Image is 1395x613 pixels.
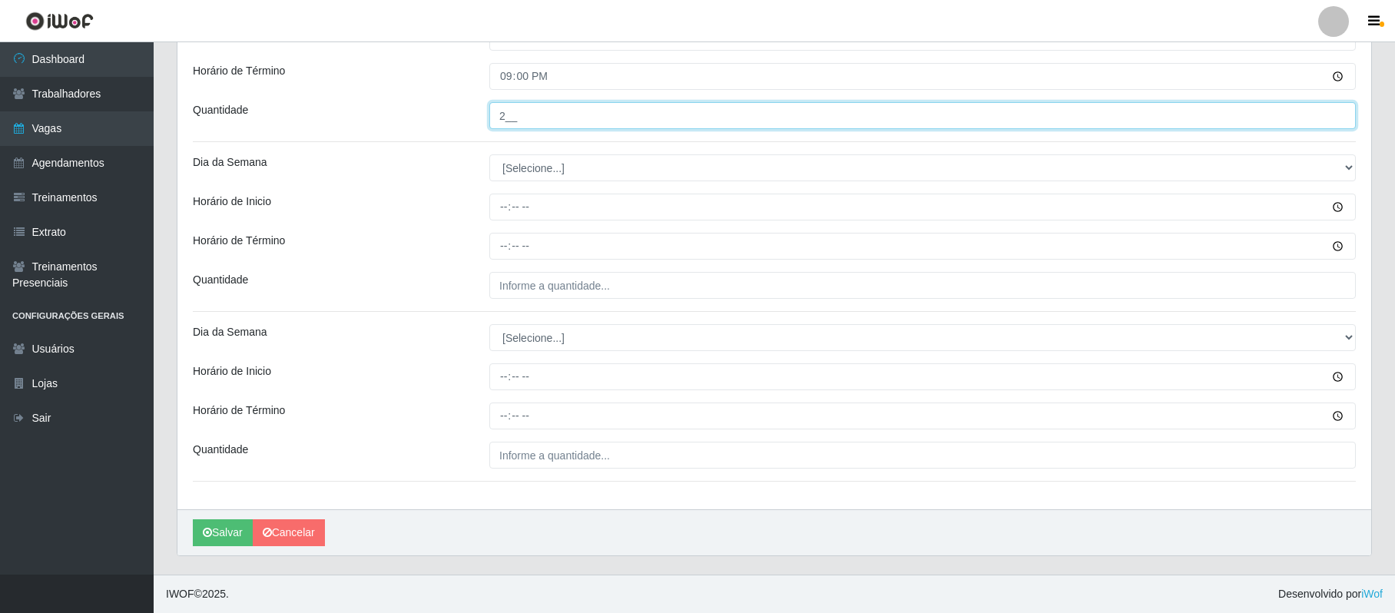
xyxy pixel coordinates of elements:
[193,63,285,79] label: Horário de Término
[25,12,94,31] img: CoreUI Logo
[253,519,325,546] a: Cancelar
[489,194,1356,220] input: 00:00
[193,272,248,288] label: Quantidade
[489,403,1356,429] input: 00:00
[489,63,1356,90] input: 00:00
[489,363,1356,390] input: 00:00
[193,233,285,249] label: Horário de Término
[1361,588,1383,600] a: iWof
[193,324,267,340] label: Dia da Semana
[193,442,248,458] label: Quantidade
[193,194,271,210] label: Horário de Inicio
[193,154,267,171] label: Dia da Semana
[166,588,194,600] span: IWOF
[489,233,1356,260] input: 00:00
[193,102,248,118] label: Quantidade
[1278,586,1383,602] span: Desenvolvido por
[193,519,253,546] button: Salvar
[489,272,1356,299] input: Informe a quantidade...
[166,586,229,602] span: © 2025 .
[193,363,271,379] label: Horário de Inicio
[489,102,1356,129] input: Informe a quantidade...
[489,442,1356,469] input: Informe a quantidade...
[193,403,285,419] label: Horário de Término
